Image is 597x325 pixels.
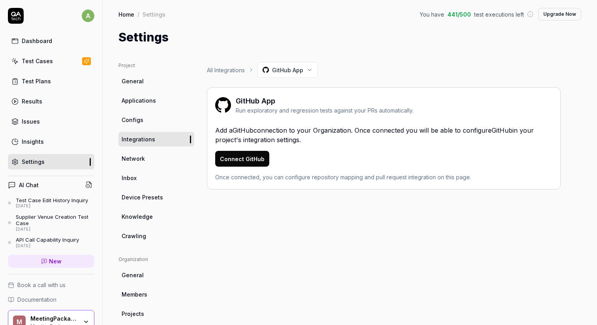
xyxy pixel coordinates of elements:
[22,137,44,146] div: Insights
[122,290,147,299] span: Members
[236,106,413,115] div: Run exploratory and regression tests against your PRs automatically.
[22,57,53,65] div: Test Cases
[122,154,145,163] span: Network
[16,237,79,243] div: API Call Capability Inquiry
[22,77,51,85] div: Test Plans
[8,237,94,248] a: API Call Capability Inquiry[DATE]
[118,151,194,166] a: Network
[16,214,94,227] div: Supplier Venue Creation Test Case
[8,295,94,304] a: Documentation
[8,94,94,109] a: Results
[22,158,45,166] div: Settings
[122,212,153,221] span: Knowledge
[22,117,40,126] div: Issues
[118,256,194,263] div: Organization
[118,74,194,88] a: General
[122,193,163,201] span: Device Presets
[122,310,144,318] span: Projects
[82,8,94,24] button: a
[22,97,42,105] div: Results
[122,116,143,124] span: Configs
[16,203,88,209] div: [DATE]
[17,281,66,289] span: Book a call with us
[215,97,231,113] img: Hackoffice
[447,10,471,19] span: 441 / 500
[118,306,194,321] a: Projects
[8,33,94,49] a: Dashboard
[215,151,269,167] button: Connect GitHub
[215,126,552,145] p: Add a GitHub connection to your Organization. Once connected you will be able to configure GitHub...
[118,113,194,127] a: Configs
[143,10,165,18] div: Settings
[16,243,79,249] div: [DATE]
[118,28,169,46] h1: Settings
[207,66,245,74] a: All Integrations
[8,197,94,209] a: Test Case Edit History Inquiry[DATE]
[8,53,94,69] a: Test Cases
[122,271,144,279] span: General
[122,174,137,182] span: Inbox
[8,154,94,169] a: Settings
[118,287,194,302] a: Members
[17,295,56,304] span: Documentation
[236,96,413,106] div: GitHub App
[118,10,134,18] a: Home
[420,10,444,19] span: You have
[82,9,94,22] span: a
[8,255,94,268] a: New
[118,132,194,147] a: Integrations
[538,8,581,21] button: Upgrade Now
[122,135,155,143] span: Integrations
[215,173,552,181] div: Once connected, you can configure repository mapping and pull request integration on this page.
[122,77,144,85] span: General
[16,197,88,203] div: Test Case Edit History Inquiry
[118,190,194,205] a: Device Presets
[30,315,78,322] div: MeetingPackage
[118,93,194,108] a: Applications
[474,10,524,19] span: test executions left
[118,268,194,282] a: General
[8,134,94,149] a: Insights
[49,257,62,265] span: New
[122,232,146,240] span: Crawling
[118,229,194,243] a: Crawling
[8,114,94,129] a: Issues
[22,37,52,45] div: Dashboard
[8,281,94,289] a: Book a call with us
[8,73,94,89] a: Test Plans
[19,181,39,189] h4: AI Chat
[118,209,194,224] a: Knowledge
[118,171,194,185] a: Inbox
[137,10,139,18] div: /
[118,62,194,69] div: Project
[122,96,156,105] span: Applications
[8,214,94,232] a: Supplier Venue Creation Test Case[DATE]
[16,227,94,232] div: [DATE]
